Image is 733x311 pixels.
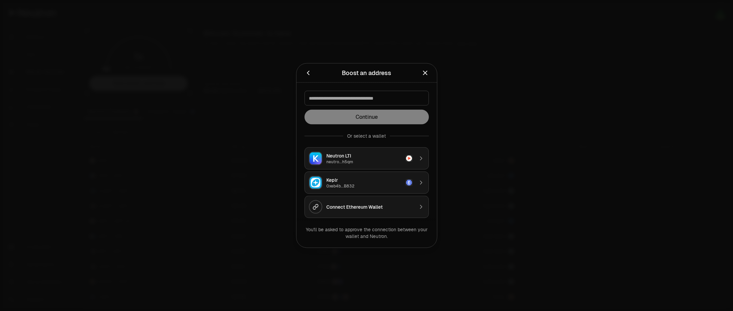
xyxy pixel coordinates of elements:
img: Keplr [310,177,322,189]
button: Close [421,68,429,78]
div: Neutron LTI [326,152,402,159]
div: You'll be asked to approve the connection between your wallet and Neutron. [304,226,429,240]
div: Or select a wallet [347,133,386,139]
button: KeplrNeutron LTIneutro...h5qmNeutron Logo [304,147,429,170]
button: Back [304,68,312,78]
div: Connect Ethereum Wallet [326,204,414,210]
div: neutro...h5qm [326,159,402,165]
button: KeplrKeplr0xeb4b...B832Ethereum Logo [304,172,429,194]
img: Ethereum Logo [406,180,412,186]
img: Neutron Logo [406,155,412,162]
div: 0xeb4b...B832 [326,183,402,189]
img: Keplr [310,152,322,165]
div: Keplr [326,177,402,183]
button: Connect Ethereum Wallet [304,196,429,218]
div: Boost an address [342,68,391,78]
